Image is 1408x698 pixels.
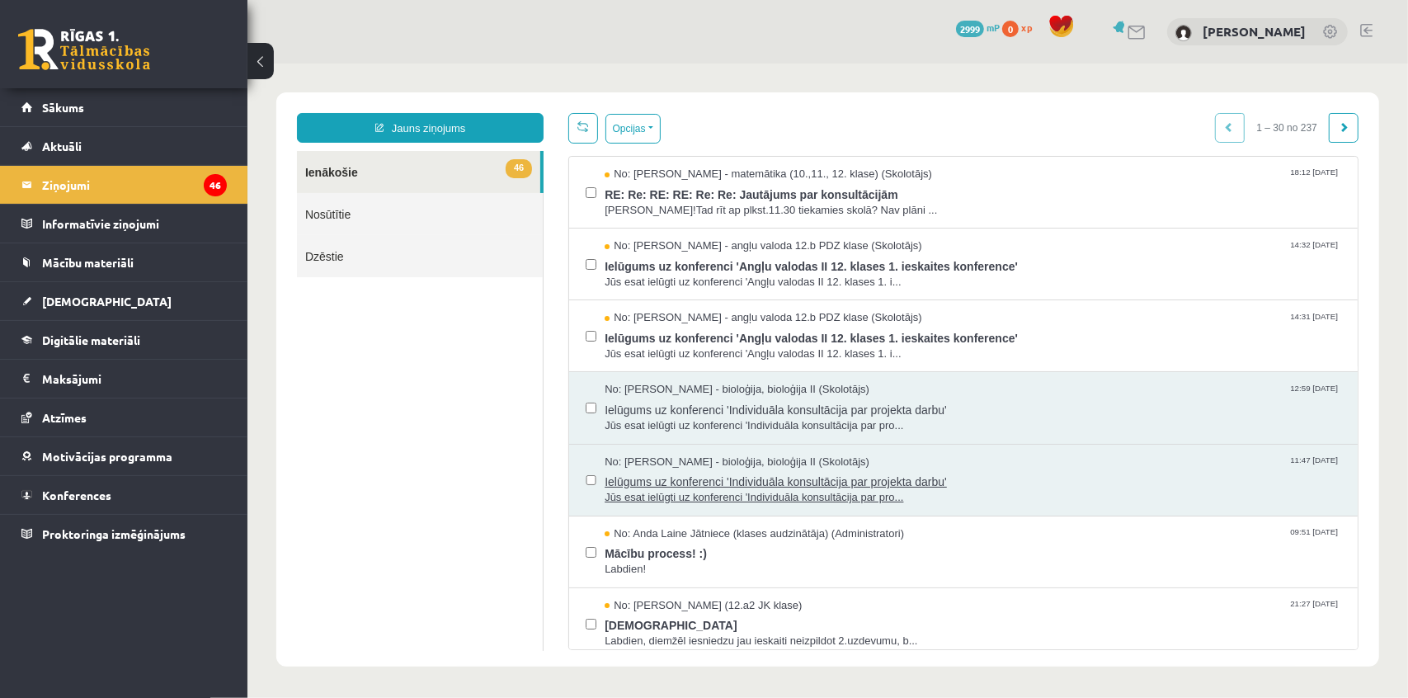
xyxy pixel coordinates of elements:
[258,96,285,115] span: 46
[21,282,227,320] a: [DEMOGRAPHIC_DATA]
[357,498,1094,514] span: Labdien!
[42,100,84,115] span: Sākums
[1002,21,1019,37] span: 0
[42,294,172,309] span: [DEMOGRAPHIC_DATA]
[357,318,622,334] span: No: [PERSON_NAME] - bioloģija, bioloģija II (Skolotājs)
[357,211,1094,227] span: Jūs esat ielūgti uz konferenci 'Angļu valodas II 12. klases 1. i...
[357,535,1094,586] a: No: [PERSON_NAME] (12.a2 JK klase) 21:27 [DATE] [DEMOGRAPHIC_DATA] Labdien, diemžēl iesniedzu jau...
[21,360,227,398] a: Maksājumi
[357,262,1094,283] span: Ielūgums uz konferenci 'Angļu valodas II 12. klases 1. ieskaites konference'
[42,166,227,204] legend: Ziņojumi
[21,205,227,243] a: Informatīvie ziņojumi
[42,488,111,502] span: Konferences
[987,21,1000,34] span: mP
[1039,391,1094,403] span: 11:47 [DATE]
[956,21,984,37] span: 2999
[18,29,150,70] a: Rīgas 1. Tālmācības vidusskola
[42,139,82,153] span: Aktuāli
[357,570,1094,586] span: Labdien, diemžēl iesniedzu jau ieskaiti neizpildot 2.uzdevumu, b...
[42,332,140,347] span: Digitālie materiāli
[357,355,1094,370] span: Jūs esat ielūgti uz konferenci 'Individuāla konsultācija par pro...
[21,127,227,165] a: Aktuāli
[357,334,1094,355] span: Ielūgums uz konferenci 'Individuāla konsultācija par projekta darbu'
[49,130,295,172] a: Nosūtītie
[956,21,1000,34] a: 2999 mP
[357,175,1094,226] a: No: [PERSON_NAME] - angļu valoda 12.b PDZ klase (Skolotājs) 14:32 [DATE] Ielūgums uz konferenci '...
[49,172,295,214] a: Dzēstie
[357,535,554,550] span: No: [PERSON_NAME] (12.a2 JK klase)
[357,391,622,407] span: No: [PERSON_NAME] - bioloģija, bioloģija II (Skolotājs)
[357,406,1094,427] span: Ielūgums uz konferenci 'Individuāla konsultācija par projekta darbu'
[357,427,1094,442] span: Jūs esat ielūgti uz konferenci 'Individuāla konsultācija par pro...
[49,87,293,130] a: 46Ienākošie
[1039,175,1094,187] span: 14:32 [DATE]
[357,391,1094,442] a: No: [PERSON_NAME] - bioloģija, bioloģija II (Skolotājs) 11:47 [DATE] Ielūgums uz konferenci 'Indi...
[21,437,227,475] a: Motivācijas programma
[42,360,227,398] legend: Maksājumi
[357,175,675,191] span: No: [PERSON_NAME] - angļu valoda 12.b PDZ klase (Skolotājs)
[49,50,296,79] a: Jauns ziņojums
[358,50,413,80] button: Opcijas
[21,399,227,436] a: Atzīmes
[357,191,1094,211] span: Ielūgums uz konferenci 'Angļu valodas II 12. klases 1. ieskaites konference'
[1039,247,1094,259] span: 14:31 [DATE]
[357,463,1094,514] a: No: Anda Laine Jātniece (klases audzinātāja) (Administratori) 09:51 [DATE] Mācību process! :) Lab...
[21,476,227,514] a: Konferences
[357,103,685,119] span: No: [PERSON_NAME] - matemātika (10.,11., 12. klase) (Skolotājs)
[21,166,227,204] a: Ziņojumi46
[42,410,87,425] span: Atzīmes
[357,139,1094,155] span: [PERSON_NAME]!Tad rīt ap plkst.11.30 tiekamies skolā? Nav plāni ...
[1002,21,1040,34] a: 0 xp
[42,255,134,270] span: Mācību materiāli
[1039,103,1094,116] span: 18:12 [DATE]
[1039,318,1094,331] span: 12:59 [DATE]
[357,318,1094,370] a: No: [PERSON_NAME] - bioloģija, bioloģija II (Skolotājs) 12:59 [DATE] Ielūgums uz konferenci 'Indi...
[357,247,675,262] span: No: [PERSON_NAME] - angļu valoda 12.b PDZ klase (Skolotājs)
[42,205,227,243] legend: Informatīvie ziņojumi
[357,119,1094,139] span: RE: Re: RE: RE: Re: Re: Jautājums par konsultācijām
[357,283,1094,299] span: Jūs esat ielūgti uz konferenci 'Angļu valodas II 12. klases 1. i...
[21,515,227,553] a: Proktoringa izmēģinājums
[42,526,186,541] span: Proktoringa izmēģinājums
[357,463,657,479] span: No: Anda Laine Jātniece (klases audzinātāja) (Administratori)
[357,103,1094,154] a: No: [PERSON_NAME] - matemātika (10.,11., 12. klase) (Skolotājs) 18:12 [DATE] RE: Re: RE: RE: Re: ...
[1039,463,1094,475] span: 09:51 [DATE]
[42,449,172,464] span: Motivācijas programma
[21,88,227,126] a: Sākums
[357,549,1094,570] span: [DEMOGRAPHIC_DATA]
[357,247,1094,298] a: No: [PERSON_NAME] - angļu valoda 12.b PDZ klase (Skolotājs) 14:31 [DATE] Ielūgums uz konferenci '...
[204,174,227,196] i: 46
[1021,21,1032,34] span: xp
[997,50,1082,79] span: 1 – 30 no 237
[21,321,227,359] a: Digitālie materiāli
[1203,23,1306,40] a: [PERSON_NAME]
[1175,25,1192,41] img: Ārons Roderts
[357,478,1094,498] span: Mācību process! :)
[1039,535,1094,547] span: 21:27 [DATE]
[21,243,227,281] a: Mācību materiāli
